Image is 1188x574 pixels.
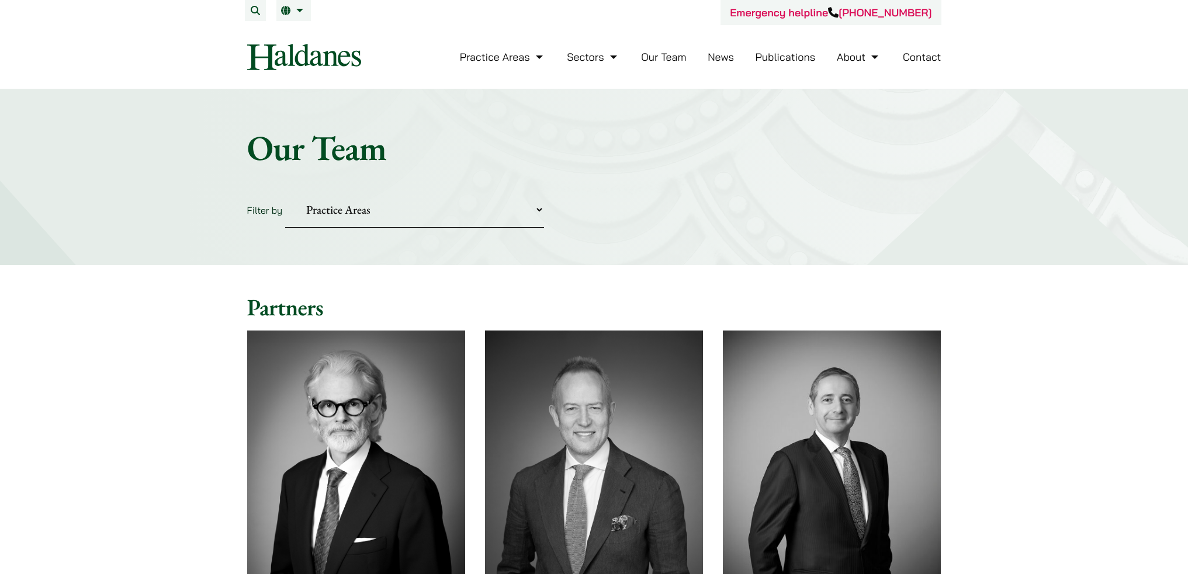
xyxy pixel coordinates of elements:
[903,50,941,64] a: Contact
[247,204,283,216] label: Filter by
[567,50,619,64] a: Sectors
[837,50,881,64] a: About
[281,6,306,15] a: EN
[460,50,546,64] a: Practice Areas
[756,50,816,64] a: Publications
[708,50,734,64] a: News
[730,6,931,19] a: Emergency helpline[PHONE_NUMBER]
[247,127,941,169] h1: Our Team
[641,50,686,64] a: Our Team
[247,293,941,321] h2: Partners
[247,44,361,70] img: Logo of Haldanes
